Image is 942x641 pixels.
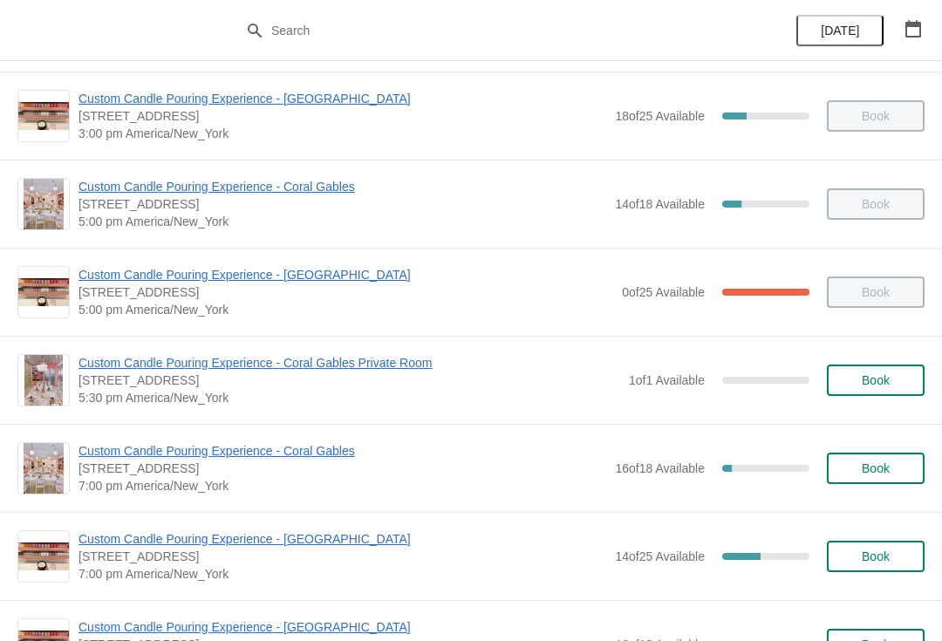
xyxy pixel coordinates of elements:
[827,541,925,572] button: Book
[78,178,606,195] span: Custom Candle Pouring Experience - Coral Gables
[78,125,606,142] span: 3:00 pm America/New_York
[629,373,705,387] span: 1 of 1 Available
[862,461,890,475] span: Book
[18,278,69,307] img: Custom Candle Pouring Experience - Fort Lauderdale | 914 East Las Olas Boulevard, Fort Lauderdale...
[78,213,606,230] span: 5:00 pm America/New_York
[78,530,606,548] span: Custom Candle Pouring Experience - [GEOGRAPHIC_DATA]
[827,453,925,484] button: Book
[821,24,859,38] span: [DATE]
[78,389,620,406] span: 5:30 pm America/New_York
[615,197,705,211] span: 14 of 18 Available
[796,15,884,46] button: [DATE]
[78,372,620,389] span: [STREET_ADDRESS]
[862,373,890,387] span: Book
[78,548,606,565] span: [STREET_ADDRESS]
[615,549,705,563] span: 14 of 25 Available
[24,443,65,494] img: Custom Candle Pouring Experience - Coral Gables | 154 Giralda Avenue, Coral Gables, FL, USA | 7:0...
[18,542,69,571] img: Custom Candle Pouring Experience - Fort Lauderdale | 914 East Las Olas Boulevard, Fort Lauderdale...
[24,355,63,406] img: Custom Candle Pouring Experience - Coral Gables Private Room | 154 Giralda Avenue, Coral Gables, ...
[78,477,606,494] span: 7:00 pm America/New_York
[78,266,613,283] span: Custom Candle Pouring Experience - [GEOGRAPHIC_DATA]
[615,109,705,123] span: 18 of 25 Available
[78,107,606,125] span: [STREET_ADDRESS]
[78,90,606,107] span: Custom Candle Pouring Experience - [GEOGRAPHIC_DATA]
[78,618,606,636] span: Custom Candle Pouring Experience - [GEOGRAPHIC_DATA]
[78,283,613,301] span: [STREET_ADDRESS]
[78,460,606,477] span: [STREET_ADDRESS]
[78,301,613,318] span: 5:00 pm America/New_York
[18,102,69,131] img: Custom Candle Pouring Experience - Fort Lauderdale | 914 East Las Olas Boulevard, Fort Lauderdale...
[270,15,706,46] input: Search
[622,285,705,299] span: 0 of 25 Available
[78,442,606,460] span: Custom Candle Pouring Experience - Coral Gables
[862,549,890,563] span: Book
[827,365,925,396] button: Book
[78,565,606,583] span: 7:00 pm America/New_York
[78,354,620,372] span: Custom Candle Pouring Experience - Coral Gables Private Room
[78,195,606,213] span: [STREET_ADDRESS]
[24,179,65,229] img: Custom Candle Pouring Experience - Coral Gables | 154 Giralda Avenue, Coral Gables, FL, USA | 5:0...
[615,461,705,475] span: 16 of 18 Available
